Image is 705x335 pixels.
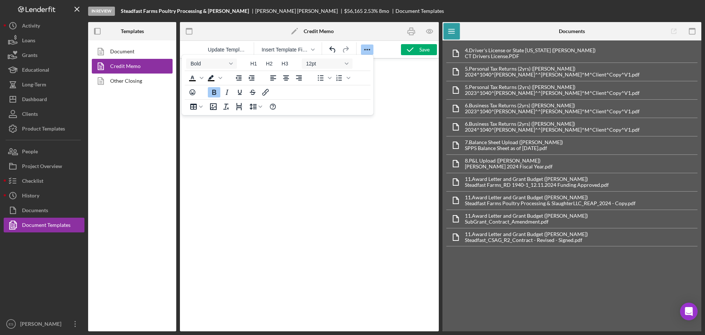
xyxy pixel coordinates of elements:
button: Insert/edit link [259,87,272,97]
button: Reset the template to the current product template value [205,44,249,55]
button: Strikethrough [246,87,259,97]
div: Documents [22,203,48,220]
div: 11. Award Letter and Grant Budget ([PERSON_NAME]) [465,176,609,182]
button: Page Break [233,101,245,112]
div: Numbered list [333,73,351,83]
div: Long-Term [22,77,46,94]
button: Table [186,101,207,112]
div: Save [419,44,430,55]
div: Steadfast_CSAG_R2_Contract - Revised - Signed.pdf [465,237,588,243]
b: Documents [559,28,585,34]
button: Format Bold [186,58,237,69]
div: CT Drivers License.PDF [465,53,596,59]
div: 2024^1040^[PERSON_NAME]^^[PERSON_NAME]^M^Client^Copy^V1.pdf [465,127,640,133]
button: Insert/edit image [207,101,220,112]
button: Long-Term [4,77,84,92]
div: Grants [22,48,37,64]
span: Update Template [208,47,246,53]
div: 5. Personal Tax Returns (2yrs) ([PERSON_NAME]) [465,66,640,72]
div: [PERSON_NAME] [18,317,66,333]
button: Align left [267,73,279,83]
button: People [4,144,84,159]
button: Loans [4,33,84,48]
iframe: Rich Text Area [180,58,439,331]
button: Reveal or hide additional toolbar items [361,44,373,55]
span: H1 [250,61,257,67]
div: Bullet list [314,73,333,83]
div: 11. Award Letter and Grant Budget ([PERSON_NAME]) [465,195,636,200]
div: 2023^1040^[PERSON_NAME]^^[PERSON_NAME]^M^Client^Copy^V1.pdf [465,90,640,96]
div: 8 mo [379,8,389,14]
div: $56,165 [344,8,363,14]
button: Product Templates [4,121,84,136]
div: History [22,188,39,205]
a: Document [92,44,169,59]
button: Project Overview [4,159,84,174]
div: Activity [22,18,40,35]
div: Clients [22,107,38,123]
button: Underline [234,87,246,97]
div: Steadfast Farms Poultry Processing & SlaughterLLC_REAP_2024 - Copy.pdf [465,200,636,206]
button: Heading 3 [277,58,293,69]
div: SPPS Balance Sheet as of [DATE].pdf [465,145,563,151]
button: Save [401,44,437,55]
a: Grants [4,48,84,63]
button: Clear formatting [220,101,232,112]
div: People [22,144,38,161]
div: 6. Business Tax Returns (2yrs) ([PERSON_NAME]) [465,103,640,108]
div: [PERSON_NAME] 2024 Fiscal Year.pdf [465,164,553,170]
button: Checklist [4,174,84,188]
div: 4. Driver's License or State [US_STATE] ([PERSON_NAME]) [465,47,596,53]
div: Text color Black [186,73,205,83]
button: Align right [293,73,305,83]
b: Templates [121,28,144,34]
button: Dashboard [4,92,84,107]
b: Credit Memo [304,28,334,34]
button: Activity [4,18,84,33]
button: Line height [246,101,266,112]
div: [PERSON_NAME] [PERSON_NAME] [255,8,344,14]
div: 2023^1040^[PERSON_NAME]^^[PERSON_NAME]^M^Client^Copy^V1.pdf [465,108,640,114]
button: Italic [221,87,233,97]
button: Undo [326,44,339,55]
div: Steadfast Farms_RD 1940-1_12.11.2024 Funding Approved.pdf [465,182,609,188]
button: Bold [208,87,220,97]
div: Open Intercom Messenger [680,303,698,320]
button: Align center [280,73,292,83]
div: Loans [22,33,35,50]
div: 7. Balance Sheet Upload ([PERSON_NAME]) [465,139,563,145]
div: Project Overview [22,159,62,175]
div: 2024^1040^[PERSON_NAME]^^[PERSON_NAME]^M^Client^Copy^V1.pdf [465,72,640,78]
span: 12pt [306,61,342,67]
span: Insert Template Field [261,47,308,53]
button: History [4,188,84,203]
b: Steadfast Farms Poultry Processing & [PERSON_NAME] [121,8,249,14]
div: Document Templates [395,8,444,14]
div: Checklist [22,174,43,190]
button: Documents [4,203,84,218]
span: Bold [191,61,227,67]
button: Emojis [186,87,199,97]
div: 5. Personal Tax Returns (2yrs) ([PERSON_NAME]) [465,84,640,90]
button: Heading 1 [246,58,261,69]
button: Document Templates [4,218,84,232]
button: Redo [339,44,352,55]
a: Educational [4,63,84,77]
span: H3 [282,61,288,67]
div: Background color Black [205,73,223,83]
a: Credit Memo [92,59,169,74]
div: 11. Award Letter and Grant Budget ([PERSON_NAME]) [465,213,588,219]
div: 6. Business Tax Returns (2yrs) ([PERSON_NAME]) [465,121,640,127]
div: Product Templates [22,121,65,138]
div: Document Templates [22,218,70,234]
button: Decrease indent [232,73,245,83]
